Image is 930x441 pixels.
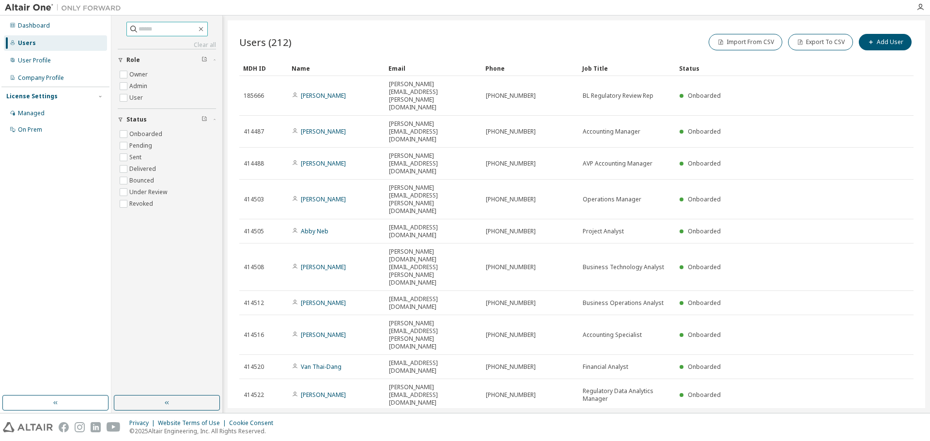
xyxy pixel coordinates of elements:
span: [PERSON_NAME][EMAIL_ADDRESS][DOMAIN_NAME] [389,383,477,407]
div: Email [388,61,478,76]
label: Owner [129,69,150,80]
span: Status [126,116,147,123]
span: [PHONE_NUMBER] [486,160,536,167]
span: AVP Accounting Manager [583,160,652,167]
span: 414520 [244,363,264,371]
img: Altair One [5,3,126,13]
span: [PERSON_NAME][EMAIL_ADDRESS][PERSON_NAME][DOMAIN_NAME] [389,184,477,215]
a: [PERSON_NAME] [301,299,346,307]
a: [PERSON_NAME] [301,263,346,271]
img: facebook.svg [59,422,69,432]
div: Dashboard [18,22,50,30]
a: Clear all [118,41,216,49]
span: 414512 [244,299,264,307]
span: Regulatory Data Analytics Manager [583,387,671,403]
div: Website Terms of Use [158,419,229,427]
span: BL Regulatory Review Rep [583,92,653,100]
div: Phone [485,61,574,76]
a: [PERSON_NAME] [301,159,346,167]
span: Onboarded [688,195,721,203]
img: linkedin.svg [91,422,101,432]
label: Onboarded [129,128,164,140]
span: [PERSON_NAME][EMAIL_ADDRESS][PERSON_NAME][DOMAIN_NAME] [389,80,477,111]
div: On Prem [18,126,42,134]
span: [PERSON_NAME][EMAIL_ADDRESS][DOMAIN_NAME] [389,152,477,175]
span: Role [126,56,140,64]
div: Privacy [129,419,158,427]
label: Revoked [129,198,155,210]
span: 414522 [244,391,264,399]
label: Sent [129,152,143,163]
img: instagram.svg [75,422,85,432]
span: [PHONE_NUMBER] [486,196,536,203]
span: [PERSON_NAME][DOMAIN_NAME][EMAIL_ADDRESS][PERSON_NAME][DOMAIN_NAME] [389,248,477,287]
a: [PERSON_NAME] [301,127,346,136]
button: Status [118,109,216,130]
div: MDH ID [243,61,284,76]
a: Abby Neb [301,227,328,235]
span: Onboarded [688,227,721,235]
span: Onboarded [688,391,721,399]
span: Onboarded [688,127,721,136]
a: [PERSON_NAME] [301,91,346,100]
span: Accounting Manager [583,128,640,136]
div: Name [292,61,381,76]
span: 414508 [244,263,264,271]
span: 414503 [244,196,264,203]
span: Project Analyst [583,228,624,235]
button: Role [118,49,216,71]
span: [PHONE_NUMBER] [486,92,536,100]
span: [PERSON_NAME][EMAIL_ADDRESS][DOMAIN_NAME] [389,120,477,143]
span: 185666 [244,92,264,100]
span: Operations Manager [583,196,641,203]
span: [PHONE_NUMBER] [486,263,536,271]
span: Onboarded [688,363,721,371]
span: Financial Analyst [583,363,628,371]
a: [PERSON_NAME] [301,331,346,339]
label: Pending [129,140,154,152]
label: User [129,92,145,104]
div: Status [679,61,863,76]
label: Admin [129,80,149,92]
span: Users (212) [239,35,292,49]
span: [PHONE_NUMBER] [486,331,536,339]
a: Van Thai-Dang [301,363,341,371]
label: Under Review [129,186,169,198]
p: © 2025 Altair Engineering, Inc. All Rights Reserved. [129,427,279,435]
span: [EMAIL_ADDRESS][DOMAIN_NAME] [389,295,477,311]
span: 414488 [244,160,264,167]
span: [PHONE_NUMBER] [486,228,536,235]
img: altair_logo.svg [3,422,53,432]
div: License Settings [6,92,58,100]
span: [PHONE_NUMBER] [486,363,536,371]
span: Onboarded [688,91,721,100]
span: 414487 [244,128,264,136]
span: [PHONE_NUMBER] [486,128,536,136]
label: Delivered [129,163,158,175]
div: Users [18,39,36,47]
div: Company Profile [18,74,64,82]
a: [PERSON_NAME] [301,195,346,203]
div: User Profile [18,57,51,64]
span: [EMAIL_ADDRESS][DOMAIN_NAME] [389,359,477,375]
span: Accounting Specialist [583,331,642,339]
span: Clear filter [201,116,207,123]
div: Job Title [582,61,671,76]
span: Business Operations Analyst [583,299,664,307]
a: [PERSON_NAME] [301,391,346,399]
label: Bounced [129,175,156,186]
span: Onboarded [688,159,721,167]
span: 414505 [244,228,264,235]
span: 414516 [244,331,264,339]
img: youtube.svg [107,422,121,432]
span: [PERSON_NAME][EMAIL_ADDRESS][PERSON_NAME][DOMAIN_NAME] [389,319,477,350]
span: Business Technology Analyst [583,263,664,271]
span: Clear filter [201,56,207,64]
span: Onboarded [688,331,721,339]
button: Add User [859,34,912,50]
span: [PHONE_NUMBER] [486,299,536,307]
span: Onboarded [688,299,721,307]
div: Cookie Consent [229,419,279,427]
button: Import From CSV [709,34,782,50]
span: [PHONE_NUMBER] [486,391,536,399]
